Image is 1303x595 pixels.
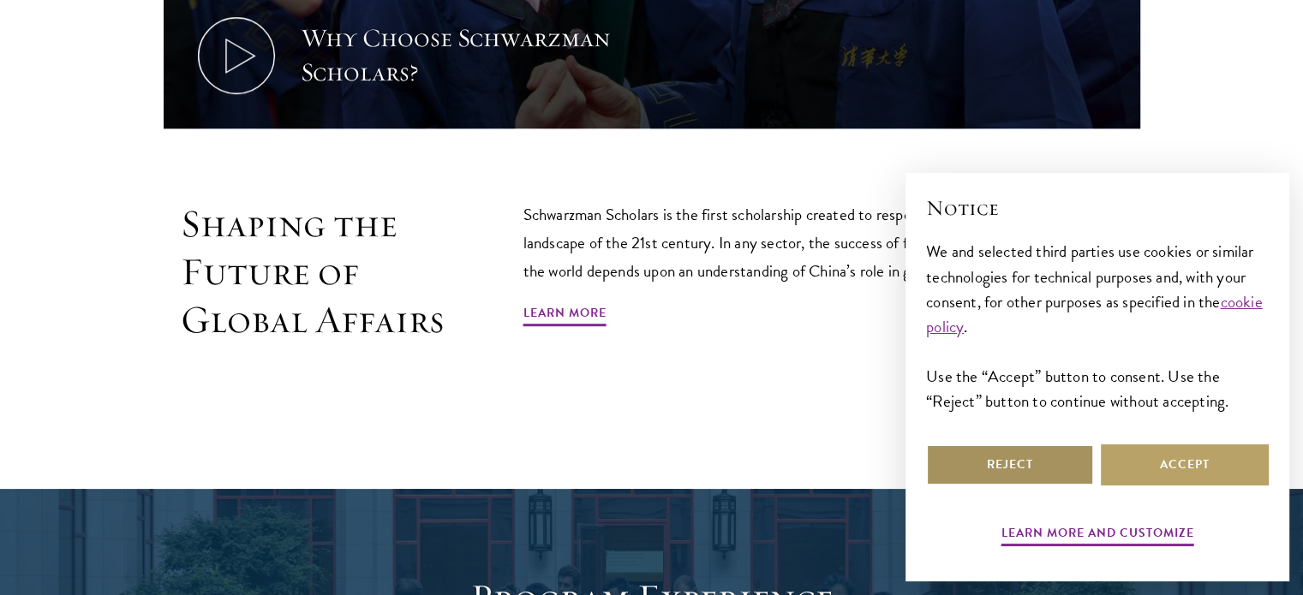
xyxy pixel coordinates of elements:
[1001,522,1194,549] button: Learn more and customize
[301,21,618,90] div: Why Choose Schwarzman Scholars?
[926,239,1269,413] div: We and selected third parties use cookies or similar technologies for technical purposes and, wit...
[926,289,1263,339] a: cookie policy
[523,302,607,329] a: Learn More
[1101,444,1269,485] button: Accept
[523,200,1063,285] p: Schwarzman Scholars is the first scholarship created to respond to the geopolitical landscape of ...
[181,200,446,343] h2: Shaping the Future of Global Affairs
[926,193,1269,223] h2: Notice
[926,444,1094,485] button: Reject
